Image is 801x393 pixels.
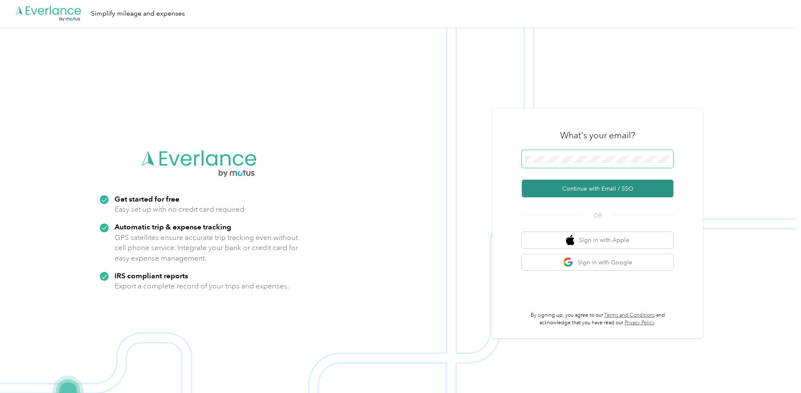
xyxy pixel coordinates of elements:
[522,232,673,248] button: apple logoSign in with Apple
[91,8,185,19] div: Simplify mileage and expenses
[115,204,244,215] p: Easy set up with no credit card required
[583,211,612,220] span: OR
[115,281,289,291] p: Export a complete record of your trips and expenses.
[115,222,231,231] strong: Automatic trip & expense tracking
[566,235,574,245] img: apple logo
[604,312,655,318] a: Terms and Conditions
[522,254,673,271] button: google logoSign in with Google
[115,232,299,264] p: GPS satellites ensure accurate trip tracking even without cell phone service. Integrate your bank...
[625,320,654,326] a: Privacy Policy
[522,180,673,197] button: Continue with Email / SSO
[563,257,574,268] img: google logo
[522,312,673,326] p: By signing up, you agree to our and acknowledge that you have read our .
[115,194,179,203] strong: Get started for free
[560,129,635,141] h3: What's your email?
[115,271,188,280] strong: IRS compliant reports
